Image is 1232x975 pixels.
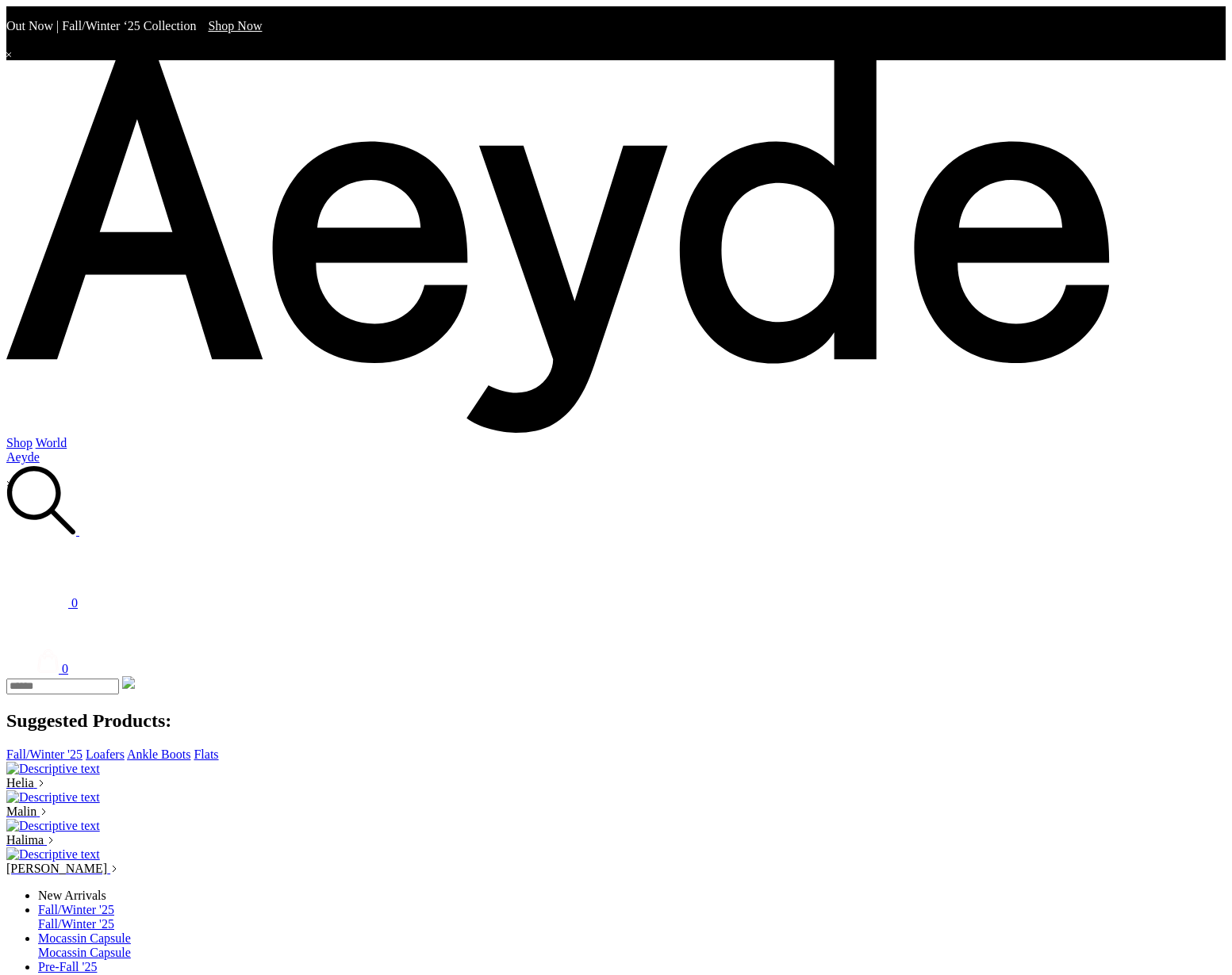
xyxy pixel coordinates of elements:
[6,747,83,761] a: Fall/Winter '25
[6,847,100,862] img: Descriptive text
[6,833,44,847] span: Halima
[6,450,40,464] a: Aeyde
[38,917,114,931] a: Fall/Winter '25
[208,19,262,32] span: Navigate to /collections/new-in
[6,538,1226,610] a: 0
[37,662,68,675] a: 0
[38,903,114,916] a: Fall/Winter '25
[6,776,45,790] a: Helia
[47,836,55,844] img: svg%3E
[86,747,125,761] a: Loafers
[62,662,68,675] span: 0
[127,747,190,761] a: Ankle Boots
[110,865,118,873] img: svg%3E
[6,19,1226,33] p: Out Now | Fall/Winter ‘25 Collection
[38,960,97,973] a: Pre-Fall '25
[6,776,34,790] span: Helia
[6,862,107,875] span: [PERSON_NAME]
[6,805,36,818] span: Malin
[36,436,67,449] a: World
[38,889,106,902] span: New Arrivals
[6,819,100,833] img: Descriptive text
[122,676,135,689] img: close.svg
[37,779,45,787] img: svg%3E
[40,808,48,816] img: svg%3E
[38,946,131,959] a: Mocassin Capsule
[194,747,218,761] a: Flats
[6,833,55,847] a: Halima
[71,596,78,610] span: 0
[6,436,33,449] a: Shop
[6,862,118,875] a: [PERSON_NAME]
[6,790,100,805] img: Descriptive text
[6,762,100,776] img: Descriptive text
[38,931,131,945] a: Mocassin Capsule
[6,710,1226,732] h2: Suggested Products:
[6,805,48,818] a: Malin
